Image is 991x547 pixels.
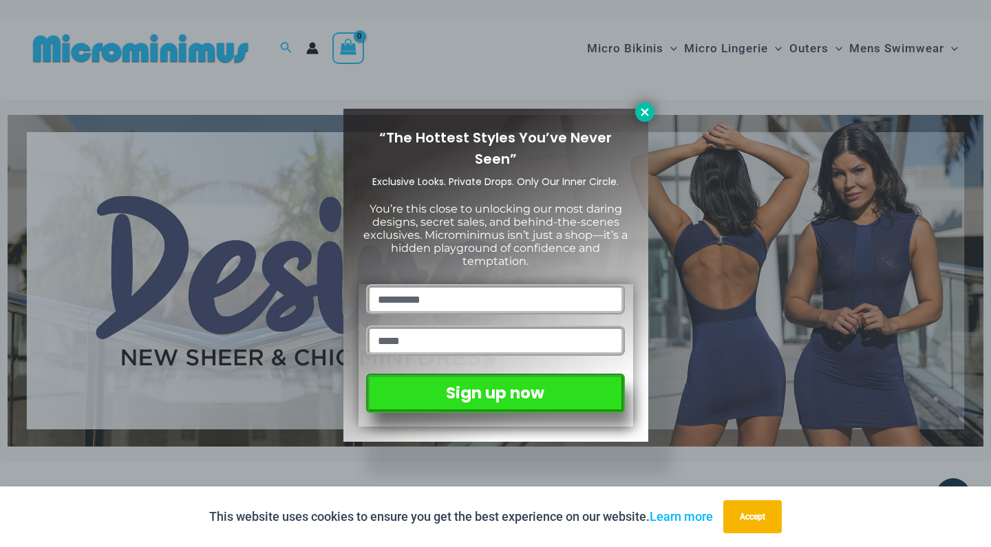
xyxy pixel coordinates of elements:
[366,374,624,413] button: Sign up now
[363,202,628,268] span: You’re this close to unlocking our most daring designs, secret sales, and behind-the-scenes exclu...
[209,506,713,527] p: This website uses cookies to ensure you get the best experience on our website.
[723,500,782,533] button: Accept
[372,175,619,189] span: Exclusive Looks. Private Drops. Only Our Inner Circle.
[635,103,654,122] button: Close
[379,128,612,169] span: “The Hottest Styles You’ve Never Seen”
[650,509,713,524] a: Learn more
